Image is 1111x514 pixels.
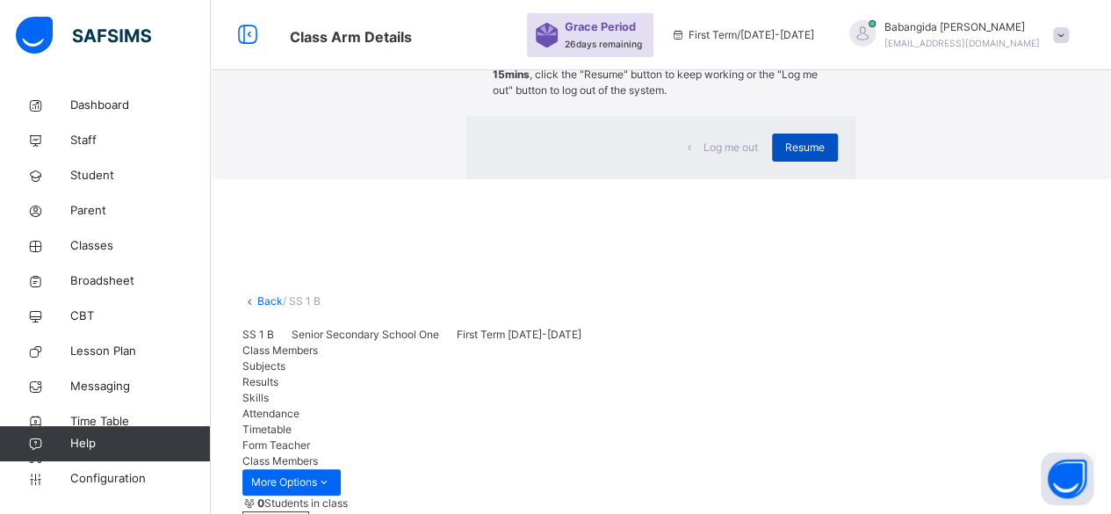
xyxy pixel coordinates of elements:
span: Babangida [PERSON_NAME] [884,19,1040,35]
span: First Term [DATE]-[DATE] [457,328,581,341]
span: SS 1 B [242,328,274,341]
div: Babangida Ibrahim [832,19,1078,51]
b: 0 [257,496,264,510]
span: CBT [70,308,211,325]
button: Open asap [1041,452,1093,505]
span: Messaging [70,378,211,395]
span: Class Arm Details [290,28,412,46]
span: Time Table [70,413,211,431]
a: Back [257,294,283,308]
span: Skills [242,391,269,404]
span: Subjects [242,359,285,373]
img: safsims [16,17,151,54]
span: Class Members [242,454,318,467]
img: sticker-purple.71386a28dfed39d6af7621340158ba97.svg [536,23,558,47]
span: More Options [251,474,332,490]
span: Senior Secondary School One [292,328,439,341]
span: [EMAIL_ADDRESS][DOMAIN_NAME] [884,38,1040,48]
span: session/term information [671,27,814,43]
span: Attendance [242,407,299,420]
span: Classes [70,237,211,255]
p: Due to inactivity you would be logged out to the system in the next , click the "Resume" button t... [493,51,829,98]
span: Student [70,167,211,185]
strong: 15mins [493,68,530,81]
span: Form Teacher [242,438,310,452]
span: Staff [70,132,211,149]
span: Students in class [257,496,348,511]
span: Dashboard [70,97,211,114]
span: / SS 1 B [283,294,321,308]
span: Timetable [242,423,292,436]
span: Resume [785,140,825,156]
span: Class Members [242,344,318,357]
span: Grace Period [565,18,636,35]
span: Log me out [703,140,758,156]
span: Lesson Plan [70,343,211,360]
span: Parent [70,202,211,220]
span: Configuration [70,470,210,488]
span: Broadsheet [70,272,211,290]
span: 26 days remaining [565,39,642,49]
span: Results [242,375,278,388]
span: Help [70,435,210,452]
